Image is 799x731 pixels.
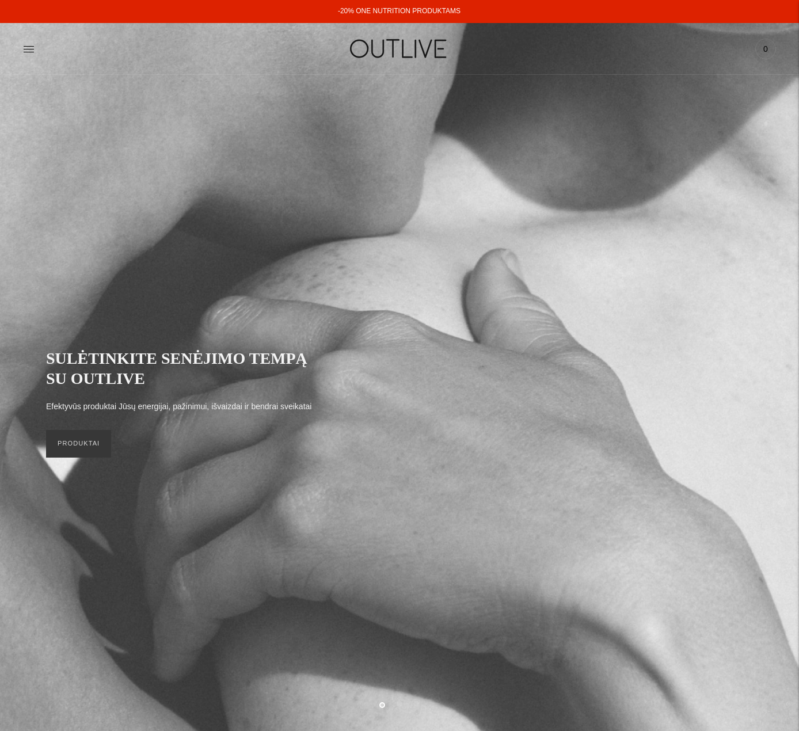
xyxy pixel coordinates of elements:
[328,29,471,68] img: OUTLIVE
[755,36,776,62] a: 0
[379,702,385,708] button: Move carousel to slide 1
[758,41,774,57] span: 0
[414,701,420,707] button: Move carousel to slide 3
[46,348,322,389] h2: SULĖTINKITE SENĖJIMO TEMPĄ SU OUTLIVE
[46,400,311,414] p: Efektyvūs produktai Jūsų energijai, pažinimui, išvaizdai ir bendrai sveikatai
[338,7,461,15] a: -20% ONE NUTRITION PRODUKTAMS
[397,701,402,707] button: Move carousel to slide 2
[46,430,111,458] a: PRODUKTAI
